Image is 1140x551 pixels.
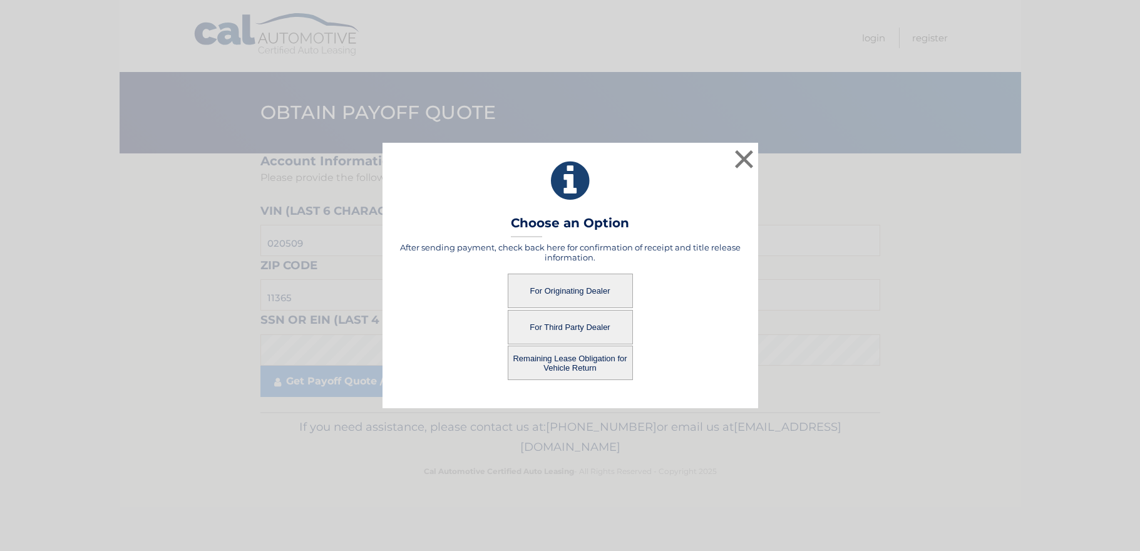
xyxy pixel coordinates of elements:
[508,346,633,380] button: Remaining Lease Obligation for Vehicle Return
[732,147,757,172] button: ×
[508,310,633,344] button: For Third Party Dealer
[398,242,742,262] h5: After sending payment, check back here for confirmation of receipt and title release information.
[508,274,633,308] button: For Originating Dealer
[511,215,629,237] h3: Choose an Option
